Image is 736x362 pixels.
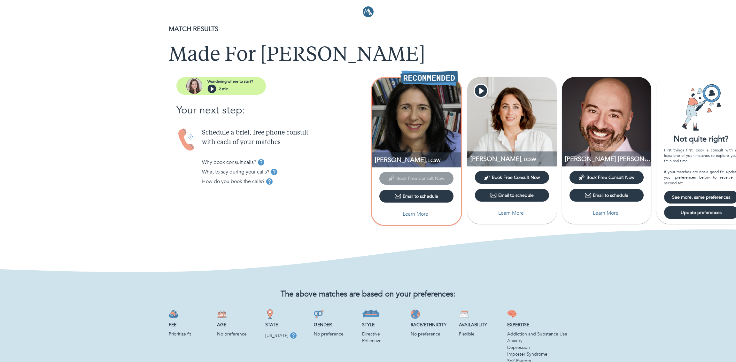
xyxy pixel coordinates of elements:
img: Fee [169,309,178,319]
p: Prioritize fit [169,331,212,337]
p: PsyD [565,155,651,163]
p: [US_STATE] [265,332,289,339]
img: Card icon [677,83,725,131]
h1: Made For [PERSON_NAME] [169,44,568,67]
button: Learn More [569,207,644,220]
button: tooltip [265,177,274,186]
img: Race/Ethnicity [411,309,420,319]
p: Fee [169,321,212,328]
button: Learn More [379,208,453,220]
img: Recommended Therapist [400,70,458,86]
img: Muriel Radocchio profile [467,77,557,166]
button: Learn More [475,207,549,220]
p: No preference [217,331,260,337]
span: Update preferences [667,210,736,216]
p: Wondering where to start? [207,79,253,84]
p: Schedule a brief, free phone consult with each of your matches [202,128,368,147]
img: Handset [176,128,197,151]
div: Email to schedule [490,192,534,198]
span: Book Free Consult Now [492,174,540,181]
p: Learn More [498,209,524,217]
button: assistantWondering where to start?2 min [176,77,266,95]
p: Directive [362,331,405,337]
p: State [265,321,308,328]
img: Lucy Prager profile [372,78,461,167]
span: , LCSW [521,157,536,163]
p: Age [217,321,260,328]
p: Imposter Syndrome [507,351,567,358]
p: LCSW [470,155,557,163]
p: No preference [314,331,357,337]
img: Style [362,309,380,319]
h2: The above matches are based on your preferences: [169,290,568,299]
img: Gender [314,309,323,319]
div: Email to schedule [585,192,628,198]
button: tooltip [256,158,266,167]
img: Ronald Jason Styka profile [562,77,651,166]
span: , LCSW [426,158,440,164]
button: Email to schedule [379,190,453,203]
p: 2 min [219,86,229,92]
img: Age [217,309,227,319]
p: Expertise [507,321,567,328]
p: Race/Ethnicity [411,321,454,328]
p: Addiction and Substance Use [507,331,567,337]
p: Style [362,321,405,328]
span: This provider has not yet shared their calendar link. Please email the provider to schedule [379,175,453,181]
p: MATCH RESULTS [169,24,568,34]
p: What to say during your calls? [202,168,269,176]
p: Why book consult calls? [202,158,256,166]
span: See more, same preferences [667,194,736,200]
p: No preference [411,331,454,337]
p: Learn More [403,210,428,218]
p: Learn More [593,209,618,217]
p: Flexible [459,331,502,337]
p: How do you book the calls? [202,178,265,185]
div: Email to schedule [395,193,438,199]
p: Your next step: [176,103,368,118]
button: Email to schedule [569,189,644,202]
button: Book Free Consult Now [569,171,644,184]
button: Book Free Consult Now [475,171,549,184]
img: assistant [186,78,202,94]
p: Gender [314,321,357,328]
p: Anxiety [507,337,567,344]
p: Depression [507,344,567,351]
p: Availability [459,321,502,328]
p: Reflective [362,337,405,344]
img: State [265,309,275,319]
button: tooltip [289,331,298,340]
span: Book Free Consult Now [586,174,634,181]
button: Email to schedule [475,189,549,202]
button: tooltip [269,167,279,177]
img: Availability [459,309,469,319]
img: Expertise [507,309,517,319]
p: LCSW [375,156,461,164]
img: Logo [363,6,374,17]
